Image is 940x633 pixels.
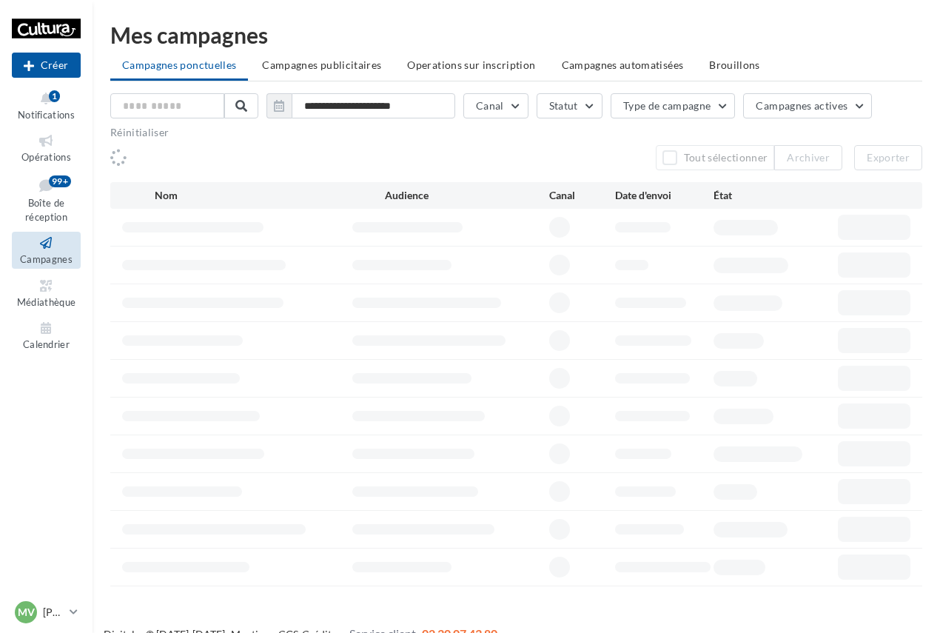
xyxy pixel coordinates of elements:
span: Calendrier [23,338,70,350]
button: Campagnes actives [743,93,872,118]
span: Boîte de réception [25,197,67,223]
a: MV [PERSON_NAME] [12,598,81,626]
button: Canal [463,93,528,118]
span: Notifications [18,109,75,121]
div: État [714,188,812,203]
div: Nouvelle campagne [12,53,81,78]
div: Date d'envoi [615,188,714,203]
span: Operations sur inscription [407,58,535,71]
div: Audience [385,188,549,203]
a: Opérations [12,130,81,166]
span: Campagnes actives [756,99,847,112]
button: Statut [537,93,602,118]
span: Campagnes [20,253,73,265]
a: Campagnes [12,232,81,268]
span: Campagnes publicitaires [262,58,381,71]
span: Médiathèque [17,296,76,308]
button: Tout sélectionner [656,145,774,170]
span: Brouillons [709,58,760,71]
button: Archiver [774,145,842,170]
div: Nom [155,188,385,203]
div: 1 [49,90,60,102]
button: Notifications 1 [12,87,81,124]
div: Canal [549,188,615,203]
button: Type de campagne [611,93,736,118]
span: Campagnes automatisées [562,58,684,71]
button: Réinitialiser [110,127,169,138]
p: [PERSON_NAME] [43,605,64,620]
div: 99+ [49,175,71,187]
button: Créer [12,53,81,78]
a: Calendrier [12,317,81,353]
a: Boîte de réception99+ [12,173,81,227]
div: Mes campagnes [110,24,922,46]
a: Médiathèque [12,275,81,311]
button: Exporter [854,145,922,170]
span: MV [18,605,35,620]
span: Opérations [21,151,71,163]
